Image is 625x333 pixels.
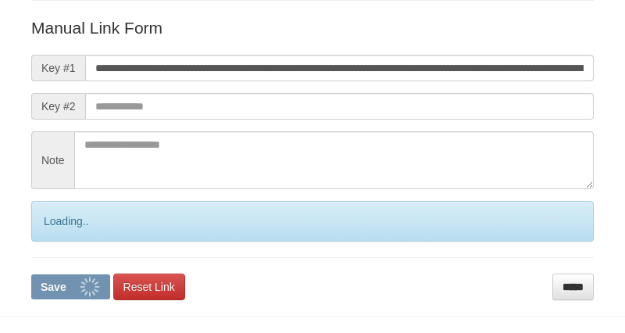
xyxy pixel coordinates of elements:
span: Reset Link [123,281,175,293]
a: Reset Link [113,274,185,300]
span: Key #1 [31,55,85,81]
button: Save [31,274,110,299]
span: Save [41,281,66,293]
div: Loading.. [31,201,594,242]
span: Note [31,131,74,189]
span: Key #2 [31,93,85,120]
p: Manual Link Form [31,16,594,39]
